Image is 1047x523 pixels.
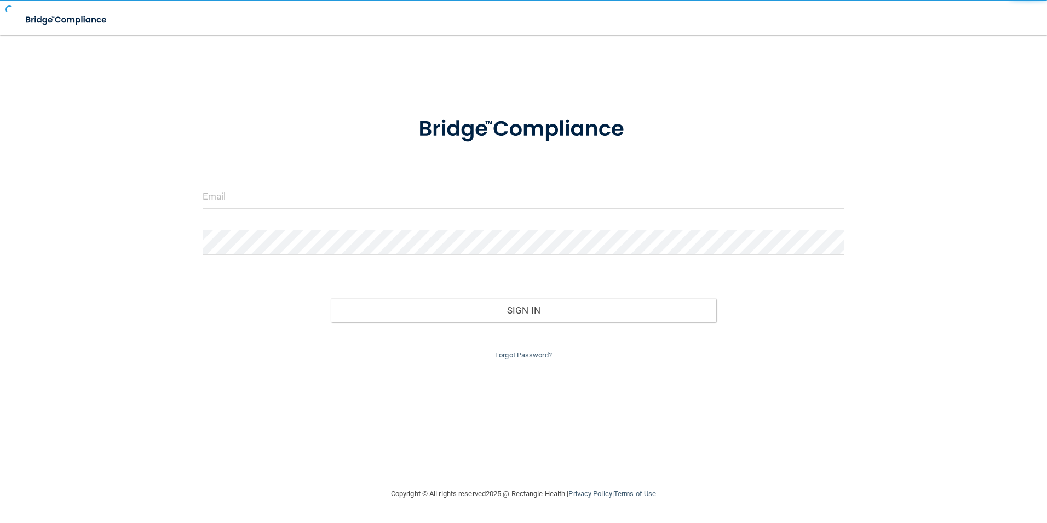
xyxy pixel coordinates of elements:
img: bridge_compliance_login_screen.278c3ca4.svg [396,101,651,158]
img: bridge_compliance_login_screen.278c3ca4.svg [16,9,117,31]
a: Forgot Password? [495,351,552,359]
input: Email [203,184,845,209]
a: Terms of Use [614,490,656,498]
div: Copyright © All rights reserved 2025 @ Rectangle Health | | [324,476,723,511]
button: Sign In [331,298,716,322]
a: Privacy Policy [568,490,612,498]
